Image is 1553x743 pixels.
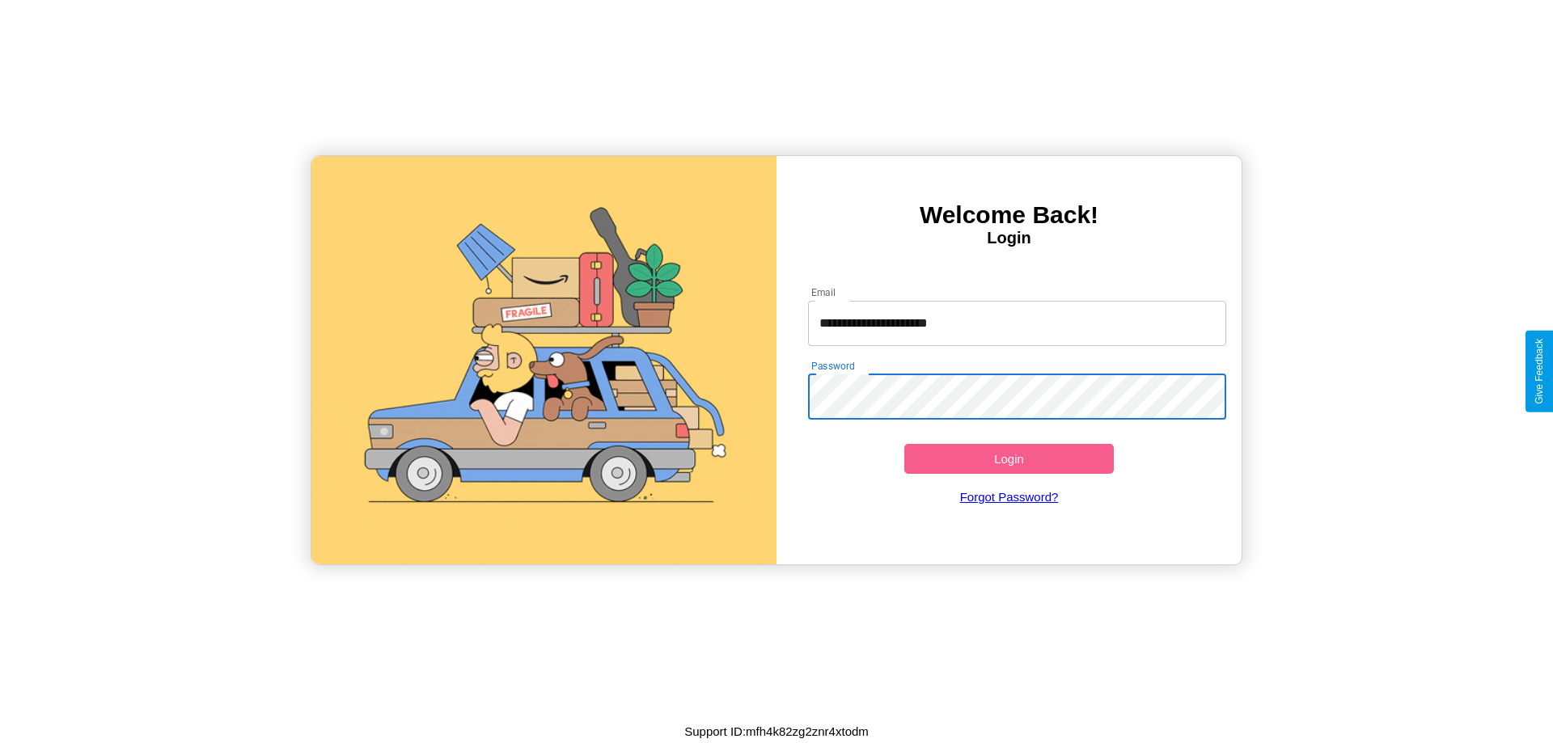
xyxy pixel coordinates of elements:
[1534,339,1545,404] div: Give Feedback
[811,359,854,373] label: Password
[904,444,1114,474] button: Login
[684,720,869,742] p: Support ID: mfh4k82zg2znr4xtodm
[776,229,1242,247] h4: Login
[776,201,1242,229] h3: Welcome Back!
[811,285,836,299] label: Email
[800,474,1219,520] a: Forgot Password?
[311,156,776,564] img: gif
